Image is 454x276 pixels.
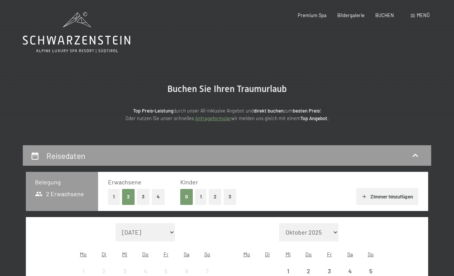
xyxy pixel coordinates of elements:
[327,251,332,257] abbr: Freitag
[80,251,87,257] abbr: Montag
[417,12,430,18] span: Menü
[142,251,149,257] abbr: Donnerstag
[108,178,141,186] span: Erwachsene
[167,84,287,94] span: Buchen Sie Ihren Traumurlaub
[152,189,165,205] button: 4
[265,251,270,257] abbr: Dienstag
[375,12,394,18] a: BUCHEN
[195,115,231,121] a: Anfrageformular
[195,189,207,205] button: 1
[122,251,127,257] abbr: Mittwoch
[137,189,149,205] button: 3
[209,189,221,205] button: 2
[300,115,329,121] strong: Top Angebot.
[286,251,291,257] abbr: Mittwoch
[108,189,120,205] button: 1
[204,251,210,257] abbr: Sonntag
[337,12,365,18] a: Bildergalerie
[254,108,284,114] strong: direkt buchen
[243,251,250,257] abbr: Montag
[180,189,193,205] button: 0
[224,189,236,205] button: 3
[298,12,327,18] a: Premium Spa
[347,251,353,257] abbr: Samstag
[305,251,312,257] abbr: Donnerstag
[356,188,418,205] button: Zimmer hinzufügen
[180,178,198,186] span: Kinder
[122,189,135,205] button: 2
[368,251,374,257] abbr: Sonntag
[35,178,89,186] h3: Belegung
[75,107,379,122] p: durch unser All-inklusive Angebot und zum ! Oder nutzen Sie unser schnelles wir melden uns gleich...
[46,151,85,160] h2: Reisedaten
[35,190,84,198] span: 2 Erwachsene
[184,251,189,257] abbr: Samstag
[102,251,106,257] abbr: Dienstag
[164,251,168,257] abbr: Freitag
[133,108,173,114] strong: Top Preis-Leistung
[293,108,320,114] strong: besten Preis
